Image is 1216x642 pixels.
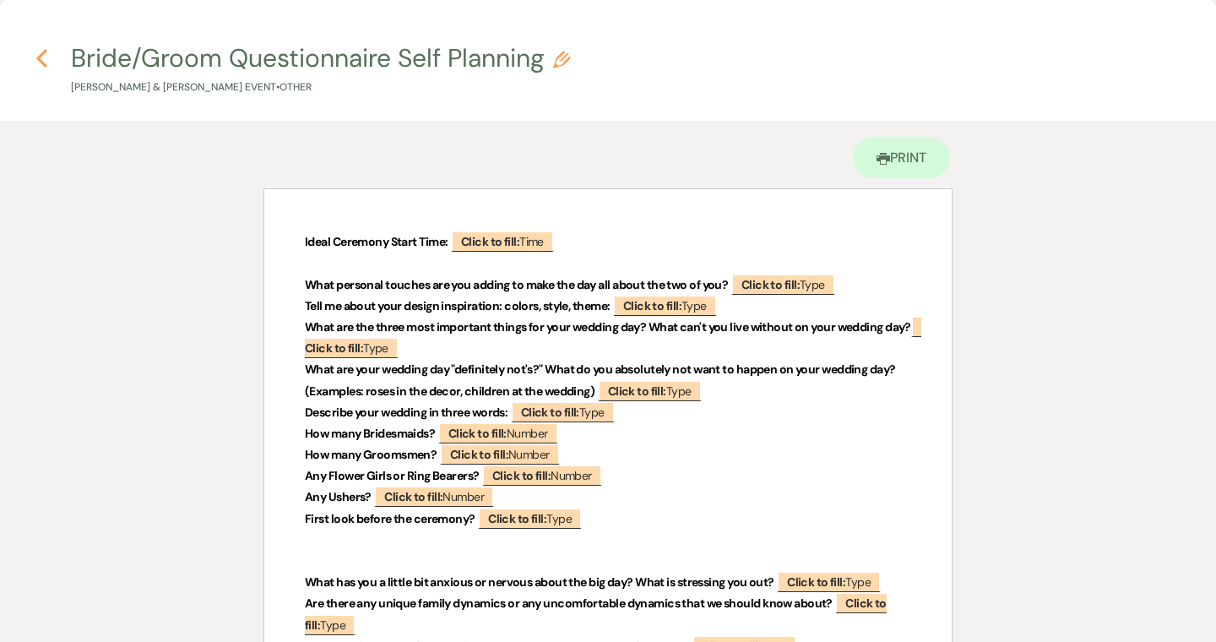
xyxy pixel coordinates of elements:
span: Type [731,274,835,295]
strong: First look before the ceremony? [305,511,475,526]
b: Click to fill: [448,426,507,441]
span: Type [305,592,887,634]
strong: Any Ushers? [305,489,372,504]
b: Click to fill: [305,340,363,356]
b: Click to fill: [623,298,681,313]
b: Click to fill: [488,511,546,526]
strong: What are the three most important things for your wedding day? What can't you live without on you... [305,319,911,335]
strong: Any Flower Girls or Ring Bearers? [305,468,480,483]
span: Type [598,380,702,401]
strong: What has you a little bit anxious or nervous about the big day? What is stressing you out? [305,574,774,590]
span: Number [482,465,602,486]
b: Click to fill: [787,574,845,590]
strong: How many Bridesmaids? [305,426,435,441]
strong: Ideal Ceremony Start Time: [305,234,448,249]
strong: What are your wedding day "definitely not's?" What do you absolutely not want to happen on your w... [305,362,898,398]
span: Number [374,486,494,507]
button: Bride/Groom Questionnaire Self Planning[PERSON_NAME] & [PERSON_NAME] Event•Other [71,46,570,95]
span: Number [438,422,558,443]
span: Type [511,401,615,422]
b: Click to fill: [450,447,508,462]
span: Type [777,571,881,592]
span: Type [478,508,582,529]
strong: What personal touches are you adding to make the day all about the two of you? [305,277,728,292]
strong: Tell me about your design inspiration: colors, style, theme: [305,298,610,313]
span: Number [440,443,560,465]
b: Click to fill: [384,489,442,504]
p: [PERSON_NAME] & [PERSON_NAME] Event • Other [71,79,570,95]
b: Click to fill: [521,405,579,420]
a: Print [853,138,950,178]
strong: Describe your wedding in three words: [305,405,508,420]
b: Click to fill: [608,384,666,399]
strong: Are there any unique family dynamics or any uncomfortable dynamics that we should know about? [305,596,833,611]
span: Time [451,231,554,252]
b: Click to fill: [741,277,800,292]
strong: How many Groomsmen? [305,447,437,462]
b: Click to fill: [305,596,887,632]
b: Click to fill: [492,468,551,483]
span: Type [305,316,921,358]
b: Click to fill: [461,234,519,249]
span: Type [613,295,717,316]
